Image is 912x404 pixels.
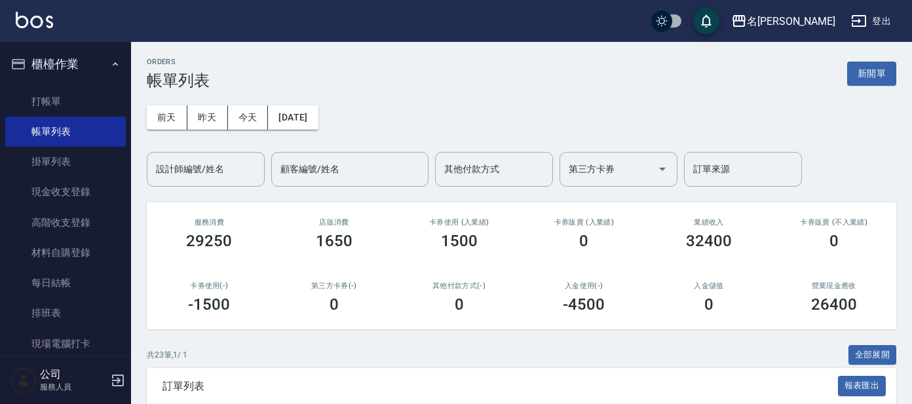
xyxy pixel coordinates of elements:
[5,177,126,207] a: 現金收支登錄
[847,62,896,86] button: 新開單
[455,295,464,314] h3: 0
[10,367,37,394] img: Person
[316,232,352,250] h3: 1650
[5,329,126,359] a: 現場電腦打卡
[847,67,896,79] a: 新開單
[5,86,126,117] a: 打帳單
[5,268,126,298] a: 每日結帳
[162,380,838,393] span: 訂單列表
[686,232,732,250] h3: 32400
[188,295,230,314] h3: -1500
[147,58,210,66] h2: ORDERS
[5,298,126,328] a: 排班表
[704,295,713,314] h3: 0
[5,47,126,81] button: 櫃檯作業
[147,349,187,361] p: 共 23 筆, 1 / 1
[829,232,839,250] h3: 0
[838,376,886,396] button: 報表匯出
[537,218,631,227] h2: 卡券販賣 (入業績)
[662,282,756,290] h2: 入金儲值
[787,282,881,290] h2: 營業現金應收
[288,218,381,227] h2: 店販消費
[747,13,835,29] div: 名[PERSON_NAME]
[652,158,673,179] button: Open
[5,147,126,177] a: 掛單列表
[16,12,53,28] img: Logo
[848,345,897,365] button: 全部展開
[412,218,506,227] h2: 卡券使用 (入業績)
[147,71,210,90] h3: 帳單列表
[412,282,506,290] h2: 其他付款方式(-)
[838,379,886,392] a: 報表匯出
[162,218,256,227] h3: 服務消費
[537,282,631,290] h2: 入金使用(-)
[726,8,841,35] button: 名[PERSON_NAME]
[693,8,719,34] button: save
[579,232,588,250] h3: 0
[5,208,126,238] a: 高階收支登錄
[187,105,228,130] button: 昨天
[228,105,269,130] button: 今天
[846,9,896,33] button: 登出
[563,295,605,314] h3: -4500
[40,381,107,393] p: 服務人員
[330,295,339,314] h3: 0
[268,105,318,130] button: [DATE]
[787,218,881,227] h2: 卡券販賣 (不入業績)
[662,218,756,227] h2: 業績收入
[162,282,256,290] h2: 卡券使用(-)
[5,238,126,268] a: 材料自購登錄
[186,232,232,250] h3: 29250
[288,282,381,290] h2: 第三方卡券(-)
[811,295,857,314] h3: 26400
[40,368,107,381] h5: 公司
[147,105,187,130] button: 前天
[441,232,478,250] h3: 1500
[5,117,126,147] a: 帳單列表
